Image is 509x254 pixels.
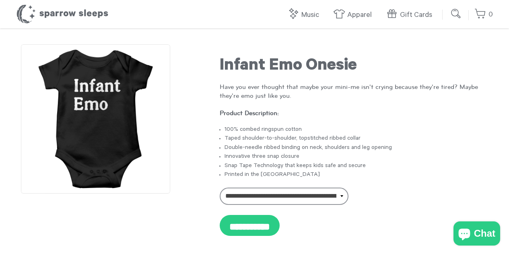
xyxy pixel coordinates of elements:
li: Innovative three snap closure [225,153,488,161]
li: Double-needle ribbed binding on neck, shoulders and leg opening [225,144,488,153]
a: 0 [474,6,493,23]
a: Apparel [333,6,376,24]
h1: Infant Emo Onesie [220,57,488,77]
a: Gift Cards [386,6,436,24]
input: Submit [448,6,464,22]
img: Infant Emo Onesie [21,44,170,194]
li: Printed in the [GEOGRAPHIC_DATA] [225,171,488,180]
a: Music [287,6,323,24]
h1: Sparrow Sleeps [16,4,109,24]
li: 100% combed ringspun cotton [225,126,488,134]
p: Have you ever thought that maybe your mini-me isn't crying because they're tired? Maybe they're e... [220,83,488,101]
li: Snap Tape Technology that keeps kids safe and secure [225,162,488,171]
li: Taped shoulder-to-shoulder, topstitched ribbed collar [225,134,488,143]
strong: Product Description: [220,109,279,116]
inbox-online-store-chat: Shopify online store chat [451,221,503,248]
